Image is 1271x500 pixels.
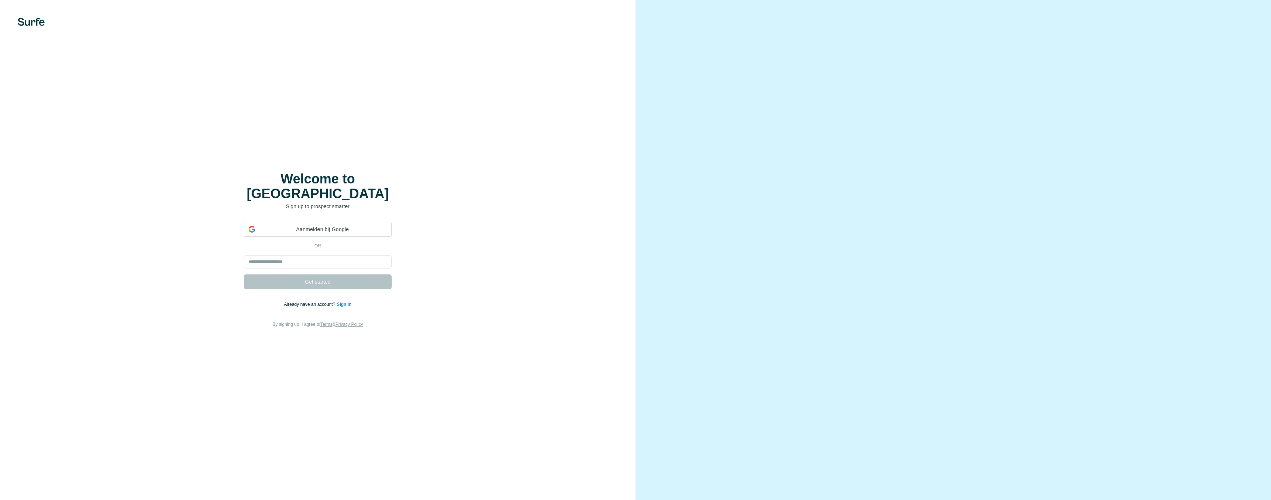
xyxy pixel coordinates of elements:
[258,226,387,233] span: Aanmelden bij Google
[273,322,363,327] span: By signing up, I agree to &
[320,322,333,327] a: Terms
[284,302,337,307] span: Already have an account?
[244,172,392,201] h1: Welcome to [GEOGRAPHIC_DATA]
[335,322,363,327] a: Privacy Policy
[244,222,392,237] div: Aanmelden bij Google
[244,203,392,210] p: Sign up to prospect smarter
[337,302,351,307] a: Sign in
[18,18,45,26] img: Surfe's logo
[306,243,330,249] p: or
